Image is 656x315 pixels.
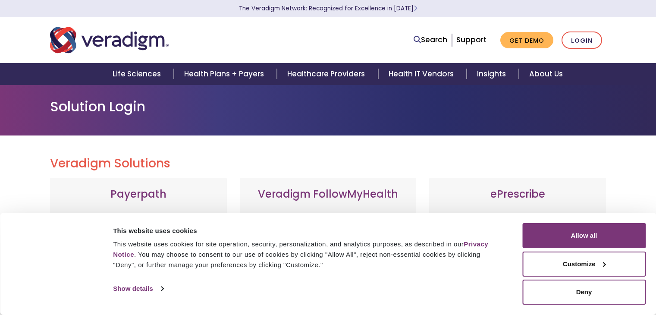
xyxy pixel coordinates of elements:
a: Insights [467,63,519,85]
a: Login [562,31,602,49]
h2: Veradigm Solutions [50,156,606,171]
a: Support [456,35,487,45]
a: About Us [519,63,573,85]
a: Get Demo [500,32,553,49]
div: This website uses cookies for site operation, security, personalization, and analytics purposes, ... [113,239,503,270]
button: Allow all [522,223,646,248]
a: Show details [113,282,163,295]
div: This website uses cookies [113,226,503,236]
h3: Payerpath [59,188,218,201]
h3: ePrescribe [438,188,597,201]
h1: Solution Login [50,98,606,115]
img: Veradigm logo [50,26,169,54]
button: Deny [522,280,646,305]
a: The Veradigm Network: Recognized for Excellence in [DATE]Learn More [239,4,417,13]
button: Customize [522,252,646,277]
p: Web-based, user-friendly solutions that help providers and practice administrators enhance revenu... [59,211,218,302]
span: Learn More [414,4,417,13]
a: Healthcare Providers [277,63,378,85]
p: A comprehensive solution that simplifies prescribing for healthcare providers with features like ... [438,211,597,302]
a: Life Sciences [102,63,174,85]
a: Health IT Vendors [378,63,467,85]
p: Veradigm FollowMyHealth's Mobile Patient Experience enhances patient access via mobile devices, o... [248,211,408,293]
a: Search [414,34,447,46]
h3: Veradigm FollowMyHealth [248,188,408,201]
a: Health Plans + Payers [174,63,277,85]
